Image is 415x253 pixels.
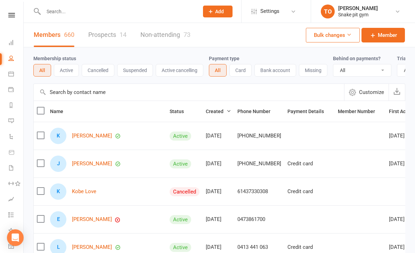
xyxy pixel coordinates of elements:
div: 660 [64,31,74,38]
a: Assessments [8,192,24,208]
a: What's New [8,223,24,239]
div: Snake pit gym [338,11,378,18]
div: K [50,128,66,144]
button: Add [203,6,233,17]
button: Member Number [338,107,383,116]
div: Cancelled [170,187,200,196]
button: Active [54,64,79,77]
button: Cancelled [82,64,114,77]
a: Dashboard [8,35,24,51]
a: Kobe Love [72,189,96,195]
button: All [33,64,51,77]
div: Credit card [287,189,332,195]
div: E [50,211,66,228]
button: Bank account [254,64,296,77]
div: [DATE] [206,216,231,222]
a: [PERSON_NAME] [72,244,112,250]
button: Customize [344,84,389,101]
span: Payment Details [287,109,332,114]
a: Calendar [8,67,24,82]
a: Reports [8,98,24,114]
span: Settings [260,3,279,19]
a: [PERSON_NAME] [72,161,112,167]
div: [DATE] [206,161,231,167]
span: Customize [359,88,384,96]
button: Payment Details [287,107,332,116]
a: [PERSON_NAME] [72,133,112,139]
input: Search by contact name [34,84,344,101]
div: [PHONE_NUMBER] [237,161,281,167]
a: Product Sales [8,145,24,161]
div: [PERSON_NAME] [338,5,378,11]
button: Status [170,107,192,116]
button: All [209,64,227,77]
div: [PHONE_NUMBER] [237,133,281,139]
button: Suspended [117,64,153,77]
span: Add [215,9,224,14]
button: Card [229,64,252,77]
span: Name [50,109,71,114]
div: 0473861700 [237,216,281,222]
a: Non-attending73 [140,23,190,47]
span: Member [378,31,397,39]
div: 14 [120,31,127,38]
a: [PERSON_NAME] [72,216,112,222]
button: Bulk changes [306,28,360,42]
span: Phone Number [237,109,278,114]
label: Payment type [209,56,239,61]
div: Active [170,243,191,252]
div: 73 [184,31,190,38]
a: Prospects14 [88,23,127,47]
div: J [50,156,66,172]
button: Created [206,107,231,116]
a: Member [361,28,405,42]
div: K [50,183,66,200]
span: Member Number [338,109,383,114]
div: Credit card [287,244,332,250]
div: [DATE] [206,189,231,195]
div: 0413 441 063 [237,244,281,250]
a: Members660 [34,23,74,47]
label: Membership status [33,56,76,61]
a: People [8,51,24,67]
span: Status [170,109,192,114]
label: Behind on payments? [333,56,381,61]
button: Missing [299,64,327,77]
button: Active cancelling [156,64,203,77]
a: Payments [8,82,24,98]
div: TO [321,5,335,18]
input: Search... [41,7,194,16]
div: Credit card [287,161,332,167]
div: Active [170,132,191,141]
button: Phone Number [237,107,278,116]
div: 61437330308 [237,189,281,195]
span: Created [206,109,231,114]
div: Active [170,159,191,168]
div: Active [170,215,191,224]
div: Open Intercom Messenger [7,229,24,246]
button: Name [50,107,71,116]
div: [DATE] [206,133,231,139]
div: [DATE] [206,244,231,250]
